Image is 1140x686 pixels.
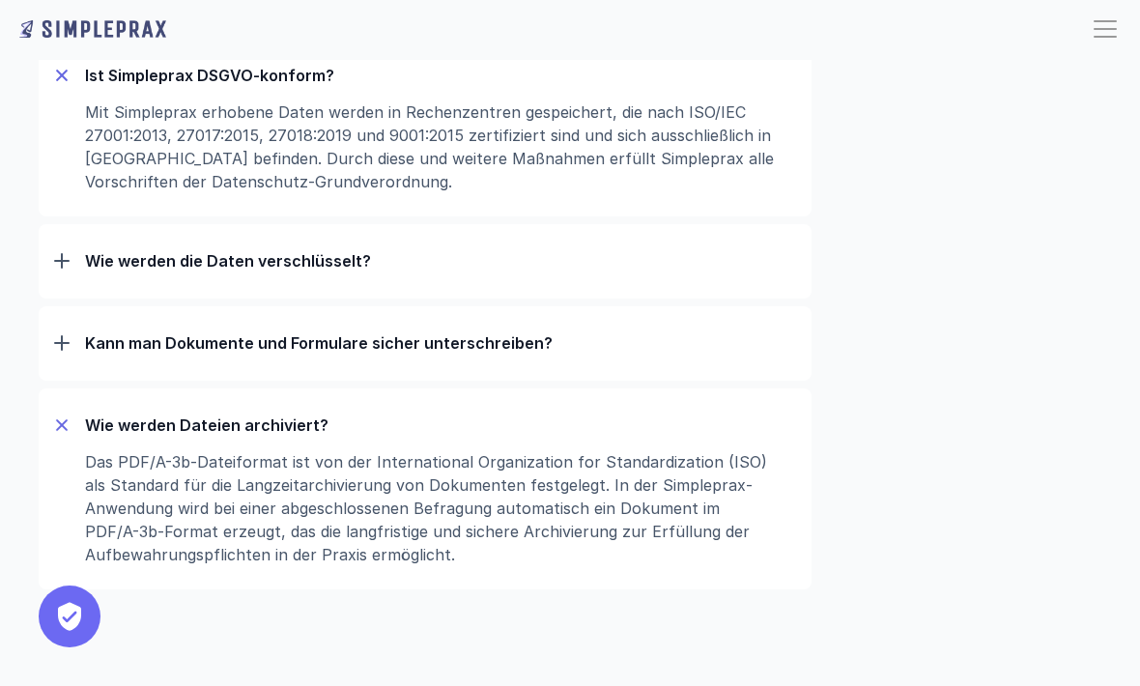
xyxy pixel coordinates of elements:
p: Das PDF/A-3b-Dateiformat ist von der International Organization for Standardization (ISO) als Sta... [85,450,777,566]
p: Wie werden Dateien archiviert? [85,415,796,435]
p: Mit Simpleprax erhobene Daten werden in Rechenzentren gespeichert, die nach ISO/IEC 27001:2013, 2... [85,100,777,193]
p: Wie werden die Daten verschlüsselt? [85,251,796,271]
p: Ist Simpleprax DSGVO-konform? [85,66,796,85]
p: Kann man Dokumente und Formulare sicher unterschreiben? [85,333,796,353]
